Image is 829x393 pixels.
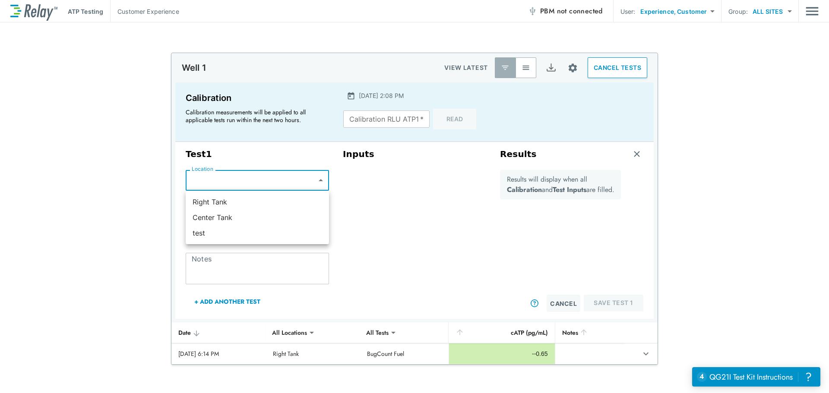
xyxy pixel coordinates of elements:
li: Right Tank [186,194,329,210]
iframe: Resource center [692,367,820,387]
li: Center Tank [186,210,329,225]
li: test [186,225,329,241]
